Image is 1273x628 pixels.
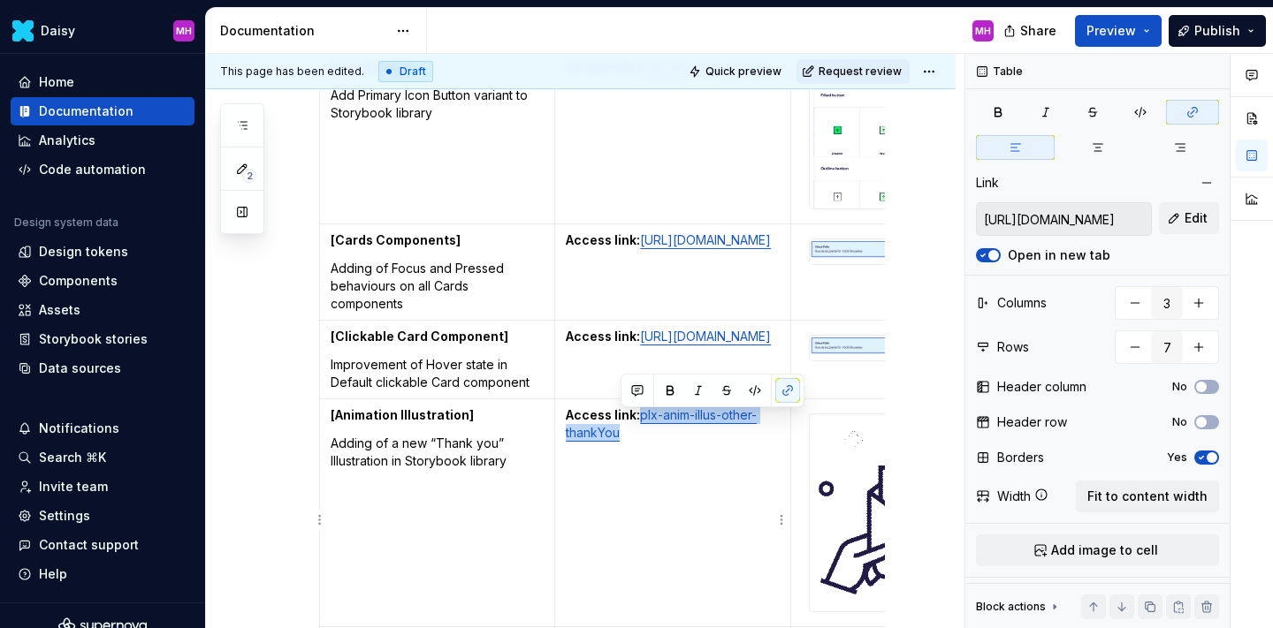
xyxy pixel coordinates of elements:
strong: [Cards Components] [331,232,461,247]
button: Edit [1159,202,1219,234]
div: Search ⌘K [39,449,106,466]
img: da82dd4d-eb00-4253-b57a-89c51c5a7d08.png [810,336,1007,360]
span: Share [1020,22,1056,40]
span: Add image to cell [1051,541,1158,559]
a: Storybook stories [11,325,194,353]
button: Preview [1075,15,1162,47]
label: No [1172,380,1187,394]
div: Analytics [39,132,95,149]
button: DaisyMH [4,11,202,49]
div: Rows [997,338,1029,356]
p: Adding of a new “Thank you” Illustration in Storybook library [331,435,544,470]
strong: Access link: [566,329,640,344]
a: Documentation [11,97,194,125]
strong: Access link: [566,232,640,247]
a: Settings [11,502,194,530]
button: Request review [797,59,910,84]
div: Help [39,565,67,583]
button: Publish [1169,15,1266,47]
div: Data sources [39,359,121,377]
button: Add image to cell [976,534,1219,566]
div: Design system data [14,216,118,230]
button: Notifications [11,414,194,443]
img: 8442b5b3-d95e-456d-8131-d61e917d6403.png [12,20,34,42]
div: Invite team [39,478,108,496]
a: [URL][DOMAIN_NAME] [640,329,771,344]
button: Share [995,15,1068,47]
div: Design tokens [39,243,128,261]
span: Preview [1086,22,1136,40]
div: Header row [997,413,1067,431]
a: Design tokens [11,238,194,266]
span: Edit [1185,209,1208,227]
div: Header column [997,378,1086,396]
div: Code automation [39,161,146,178]
div: Assets [39,301,80,319]
button: Search ⌘K [11,443,194,472]
a: plx-anim-illus-other-thankYou [566,407,757,440]
div: Block actions [976,594,1062,619]
label: Yes [1167,450,1187,465]
div: Home [39,73,74,91]
div: Storybook stories [39,330,148,348]
button: Help [11,560,194,588]
div: Columns [997,294,1047,312]
a: Data sources [11,354,194,382]
button: Fit to content width [1076,480,1219,512]
img: c82fe3ca-f767-4fb8-811a-988369aace62.png [810,239,1007,264]
div: Width [997,488,1031,505]
div: Components [39,272,118,290]
button: Quick preview [683,59,789,84]
div: Draft [378,61,433,82]
a: Analytics [11,126,194,155]
span: Fit to content width [1087,488,1208,505]
div: Link [976,174,999,192]
a: Invite team [11,473,194,501]
span: This page has been edited. [220,64,364,79]
div: Settings [39,507,90,525]
span: Publish [1194,22,1240,40]
a: Home [11,68,194,96]
div: MH [176,24,192,38]
span: Request review [819,64,902,79]
a: Assets [11,296,194,324]
div: Documentation [220,22,387,40]
img: ece411b1-a651-412c-9df5-1a2c4ec14cb0.png [810,66,1007,208]
strong: [Animation Illustration] [331,407,474,422]
img: 4e547b7d-8b8b-4616-96d4-1663f69e0368.gif [810,414,1007,611]
strong: Access link: [566,407,640,422]
div: Borders [997,449,1044,466]
a: [URL][DOMAIN_NAME] [640,232,771,247]
button: Contact support [11,531,194,559]
span: 2 [242,169,256,183]
strong: [Clickable Card Component] [331,329,508,344]
label: Open in new tab [1008,246,1110,264]
label: No [1172,415,1187,429]
a: Code automation [11,155,194,184]
div: Notifications [39,420,119,437]
div: Daisy [41,22,75,40]
p: Adding of Focus and Pressed behaviours on all Cards components [331,260,544,313]
div: MH [975,24,991,38]
div: Contact support [39,536,139,554]
div: Documentation [39,102,133,120]
p: Improvement of Hover state in Default clickable Card component [331,356,544,391]
a: Components [11,267,194,295]
p: Add Primary Icon Button variant to Storybook library [331,87,544,122]
span: Quick preview [705,64,781,79]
